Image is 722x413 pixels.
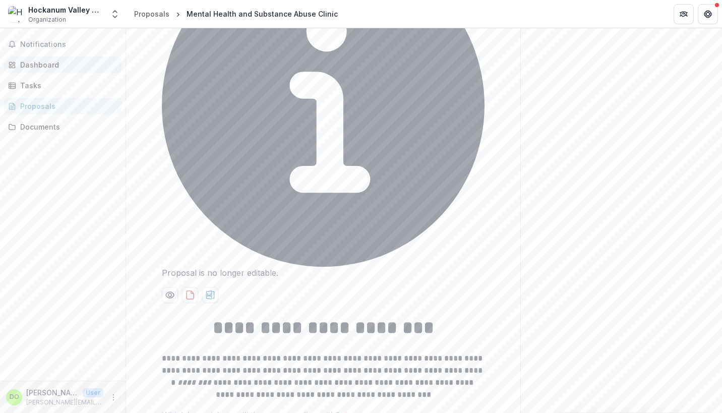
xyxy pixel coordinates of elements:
[130,7,342,21] nav: breadcrumb
[107,391,119,403] button: More
[674,4,694,24] button: Partners
[4,56,122,73] a: Dashboard
[83,388,103,397] p: User
[8,6,24,22] img: Hockanum Valley Community Council, Inc.
[698,4,718,24] button: Get Help
[134,9,169,19] div: Proposals
[20,101,113,111] div: Proposals
[28,15,66,24] span: Organization
[20,122,113,132] div: Documents
[130,7,173,21] a: Proposals
[20,40,117,49] span: Notifications
[202,287,218,303] button: download-proposal
[10,394,19,400] div: David O'Rourke
[162,267,485,279] div: Proposal is no longer editable.
[4,36,122,52] button: Notifications
[20,60,113,70] div: Dashboard
[4,119,122,135] a: Documents
[4,77,122,94] a: Tasks
[182,287,198,303] button: download-proposal
[26,387,79,398] p: [PERSON_NAME]
[28,5,104,15] div: Hockanum Valley Community Council, Inc.
[4,98,122,114] a: Proposals
[187,9,338,19] div: Mental Health and Substance Abuse Clinic
[26,398,103,407] p: [PERSON_NAME][EMAIL_ADDRESS][DOMAIN_NAME]
[162,287,178,303] button: Preview 3bd917a0-9da1-4f99-a573-577898443fef-1.pdf
[108,4,122,24] button: Open entity switcher
[20,80,113,91] div: Tasks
